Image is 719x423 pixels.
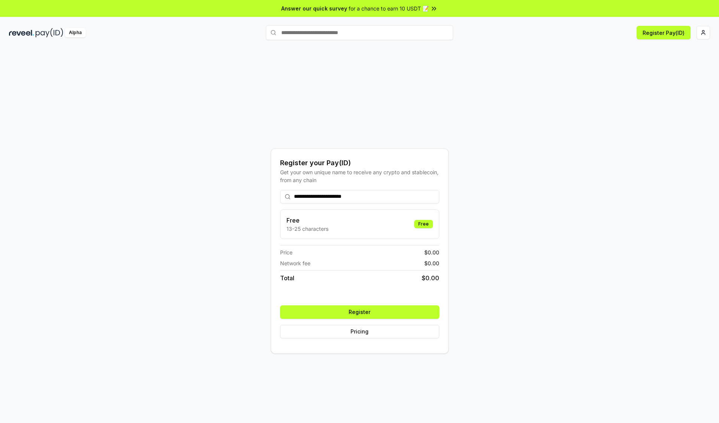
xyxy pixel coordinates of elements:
[286,225,328,233] p: 13-25 characters
[280,259,310,267] span: Network fee
[424,259,439,267] span: $ 0.00
[414,220,433,228] div: Free
[349,4,429,12] span: for a chance to earn 10 USDT 📝
[280,274,294,282] span: Total
[9,28,34,37] img: reveel_dark
[36,28,63,37] img: pay_id
[280,248,292,256] span: Price
[280,168,439,184] div: Get your own unique name to receive any crypto and stablecoin, from any chain
[286,216,328,225] h3: Free
[637,26,691,39] button: Register Pay(ID)
[280,158,439,168] div: Register your Pay(ID)
[280,305,439,319] button: Register
[422,274,439,282] span: $ 0.00
[65,28,86,37] div: Alpha
[281,4,347,12] span: Answer our quick survey
[280,325,439,338] button: Pricing
[424,248,439,256] span: $ 0.00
